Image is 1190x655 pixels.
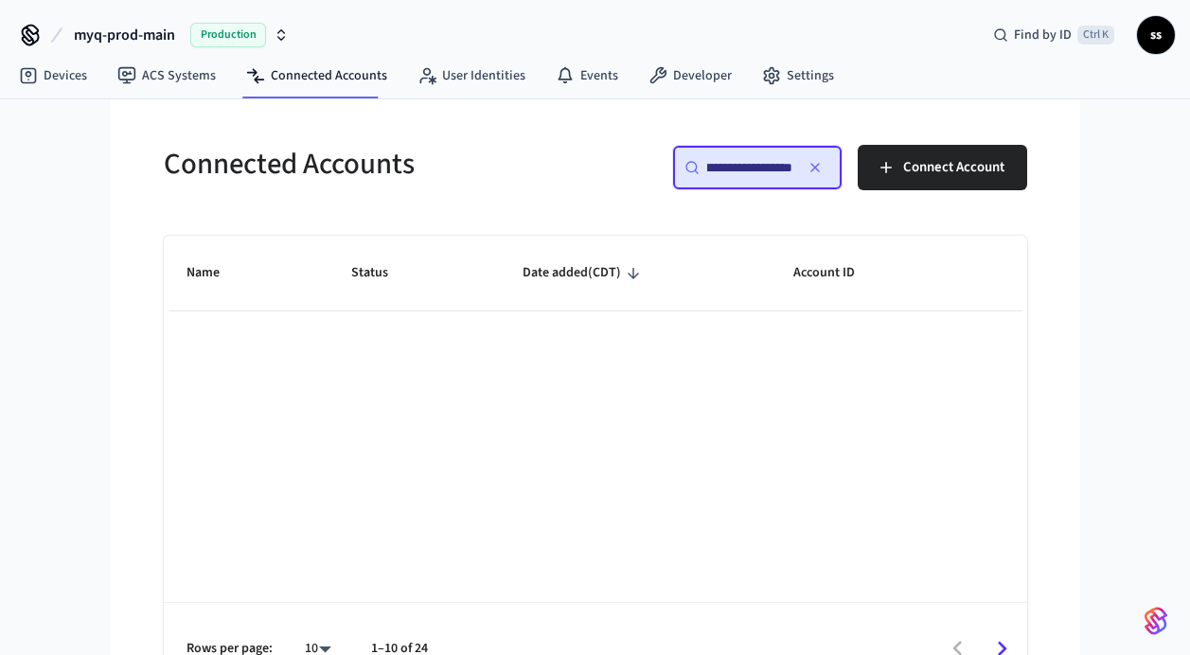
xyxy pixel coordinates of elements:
button: Connect Account [858,145,1027,190]
span: Find by ID [1014,26,1072,44]
span: Connect Account [903,155,1004,180]
table: sticky table [164,236,1027,311]
a: Developer [633,59,747,93]
button: ss [1137,16,1175,54]
div: Find by IDCtrl K [978,18,1129,52]
a: Events [541,59,633,93]
h5: Connected Accounts [164,145,584,184]
a: Devices [4,59,102,93]
img: SeamLogoGradient.69752ec5.svg [1145,606,1167,636]
span: Name [186,258,244,288]
a: Settings [747,59,849,93]
span: Account ID [793,258,879,288]
span: Status [351,258,413,288]
span: ss [1139,18,1173,52]
a: ACS Systems [102,59,231,93]
span: Ctrl K [1077,26,1114,44]
span: myq-prod-main [74,24,175,46]
a: Connected Accounts [231,59,402,93]
a: User Identities [402,59,541,93]
span: Production [190,23,266,47]
span: Date added(CDT) [523,258,646,288]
